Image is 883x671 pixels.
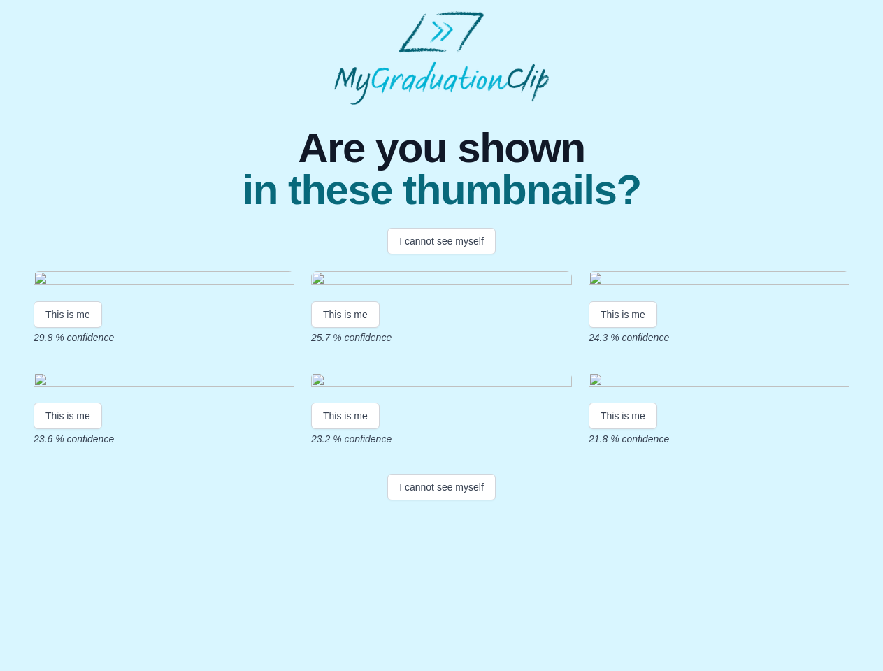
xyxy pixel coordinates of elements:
img: aeec82085a061c8cef5a368dc6412a1ff27e5c23.gif [34,373,294,391]
p: 23.2 % confidence [311,432,572,446]
button: This is me [311,301,380,328]
p: 23.6 % confidence [34,432,294,446]
span: in these thumbnails? [242,169,640,211]
button: This is me [34,403,102,429]
p: 24.3 % confidence [589,331,849,345]
span: Are you shown [242,127,640,169]
img: MyGraduationClip [334,11,550,105]
p: 21.8 % confidence [589,432,849,446]
img: f67def161402077248c8fb752e4d1068ff580c55.gif [311,373,572,391]
button: This is me [34,301,102,328]
img: 793c479427d1e8d8215ed4a6514de290f5b5c295.gif [589,373,849,391]
img: 928e0214805229fa00d899ec85871cfd4496c101.gif [589,271,849,290]
p: 29.8 % confidence [34,331,294,345]
button: This is me [589,301,657,328]
button: I cannot see myself [387,474,496,500]
p: 25.7 % confidence [311,331,572,345]
img: 8875287655248cc50b80906cd08c19aad7bcaa86.gif [311,271,572,290]
button: I cannot see myself [387,228,496,254]
button: This is me [589,403,657,429]
img: 270ca9ff1633d1322d1eeaa8388b4210d93e699f.gif [34,271,294,290]
button: This is me [311,403,380,429]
